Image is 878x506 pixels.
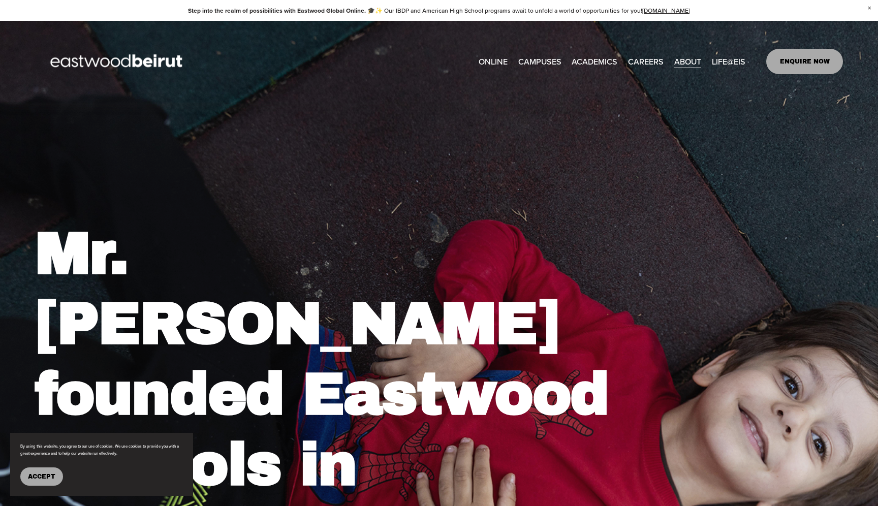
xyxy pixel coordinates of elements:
span: ABOUT [674,54,701,69]
span: LIFE@EIS [712,54,745,69]
a: ONLINE [479,53,508,70]
a: CAREERS [628,53,664,70]
span: ACADEMICS [572,54,617,69]
a: folder dropdown [674,53,701,70]
img: EastwoodIS Global Site [35,36,201,87]
section: Cookie banner [10,433,193,496]
span: Accept [28,473,55,480]
button: Accept [20,467,63,486]
a: ENQUIRE NOW [766,49,843,74]
a: folder dropdown [712,53,745,70]
a: folder dropdown [518,53,561,70]
span: CAMPUSES [518,54,561,69]
a: folder dropdown [572,53,617,70]
a: [DOMAIN_NAME] [642,6,690,15]
p: By using this website, you agree to our use of cookies. We use cookies to provide you with a grea... [20,443,183,457]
